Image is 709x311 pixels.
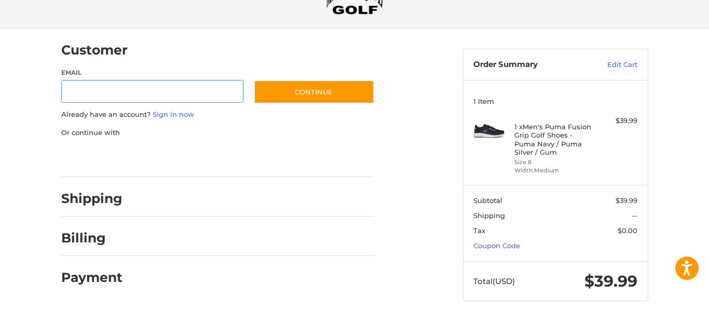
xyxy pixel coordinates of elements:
label: Email [61,68,244,77]
button: Continue [254,80,374,104]
li: Size 8 [514,158,594,167]
h4: 1 x Men's Puma Fusion Grip Golf Shoes - Puma Navy / Puma Silver / Gum [514,123,594,156]
span: $0.00 [618,226,637,235]
div: $39.99 [596,116,637,126]
iframe: PayPal-venmo [234,148,311,167]
a: Coupon Code [473,241,520,250]
iframe: PayPal-paylater [146,148,224,167]
span: $39.99 [584,272,637,291]
li: Width Medium [514,166,594,175]
h2: Payment [61,269,122,286]
span: -- [632,211,637,220]
h3: 1 Item [473,97,637,105]
h3: Order Summary [473,60,585,70]
h2: Shipping [61,191,122,207]
p: Or continue with [61,128,374,138]
span: Tax [473,226,485,235]
iframe: PayPal-paypal [58,148,135,167]
h2: Customer [61,42,128,58]
a: Edit Cart [585,60,637,70]
span: Shipping [473,211,505,220]
span: Total (USD) [473,276,515,286]
span: $39.99 [616,196,637,205]
h2: Billing [61,230,122,246]
a: Sign in now [153,110,194,118]
p: Already have an account? [61,110,374,120]
span: Subtotal [473,196,502,205]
